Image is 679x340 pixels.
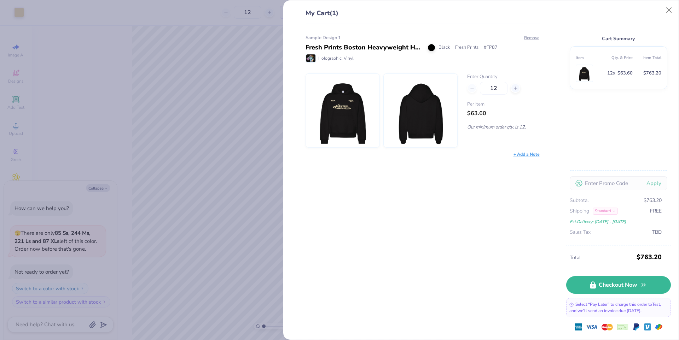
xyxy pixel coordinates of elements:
[633,52,661,63] th: Item Total
[637,251,662,263] span: $763.20
[644,197,662,204] span: $763.20
[570,218,662,226] div: Est. Delivery: [DATE] - [DATE]
[566,276,671,294] a: Checkout Now
[652,228,662,236] span: TBD
[607,69,615,77] span: 12 x
[570,228,591,236] span: Sales Tax
[650,207,662,215] span: FREE
[455,44,478,51] span: Fresh Prints
[513,151,540,157] div: + Add a Note
[318,55,353,61] span: Holographic: Vinyl
[576,52,604,63] th: Item
[570,35,667,43] div: Cart Summary
[570,197,589,204] span: Subtotal
[467,109,486,117] span: $63.60
[586,321,597,333] img: visa
[312,74,373,147] img: Fresh Prints FP87
[306,43,423,52] div: Fresh Prints Boston Heavyweight Hoodie
[566,298,671,317] div: Select “Pay Later” to charge this order to Test , and we’ll send an invoice due [DATE].
[570,176,667,190] input: Enter Promo Code
[617,69,633,77] span: $63.60
[484,44,498,51] span: # FP87
[467,101,539,108] span: Per Item
[655,323,662,330] img: GPay
[306,8,540,24] div: My Cart (1)
[439,44,450,51] span: Black
[570,207,589,215] span: Shipping
[633,323,640,330] img: Paypal
[604,52,633,63] th: Qty. & Price
[306,35,540,42] div: Sample Design 1
[467,124,539,130] p: Our minimum order qty. is 12.
[643,69,661,77] span: $763.20
[306,54,315,62] img: Holographic: Vinyl
[575,323,582,330] img: express
[593,208,618,215] div: Standard
[467,73,539,80] label: Enter Quantity
[602,321,613,333] img: master-card
[617,323,628,330] img: cheque
[578,65,591,82] img: Fresh Prints FP87
[662,4,676,17] button: Close
[390,74,451,147] img: Fresh Prints FP87
[480,82,507,95] input: – –
[570,254,634,262] span: Total
[524,35,540,41] button: Remove
[644,323,651,330] img: Venmo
